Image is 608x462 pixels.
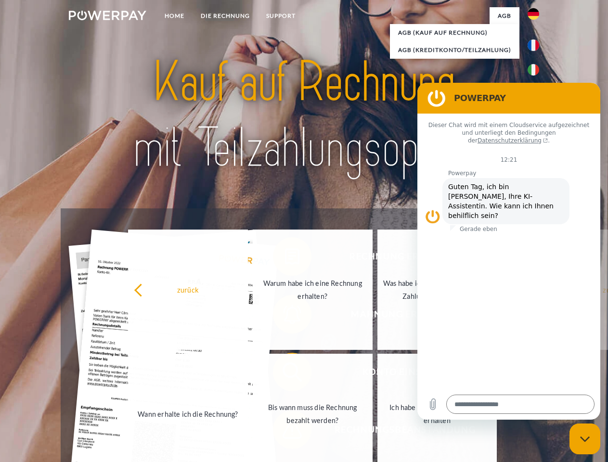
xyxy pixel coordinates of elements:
[156,7,193,25] a: Home
[69,11,146,20] img: logo-powerpay-white.svg
[377,230,497,350] a: Was habe ich noch offen, ist meine Zahlung eingegangen?
[193,7,258,25] a: DIE RECHNUNG
[528,39,539,51] img: fr
[383,277,492,303] div: Was habe ich noch offen, ist meine Zahlung eingegangen?
[258,7,304,25] a: SUPPORT
[134,283,242,296] div: zurück
[528,8,539,20] img: de
[259,277,367,303] div: Warum habe ich eine Rechnung erhalten?
[259,401,367,427] div: Bis wann muss die Rechnung bezahlt werden?
[569,423,600,454] iframe: Schaltfläche zum Öffnen des Messaging-Fensters; Konversation läuft
[383,401,492,427] div: Ich habe nur eine Teillieferung erhalten
[92,46,516,184] img: title-powerpay_de.svg
[528,64,539,76] img: it
[417,83,600,420] iframe: Messaging-Fenster
[390,24,519,41] a: AGB (Kauf auf Rechnung)
[490,7,519,25] a: agb
[134,407,242,420] div: Wann erhalte ich die Rechnung?
[390,41,519,59] a: AGB (Kreditkonto/Teilzahlung)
